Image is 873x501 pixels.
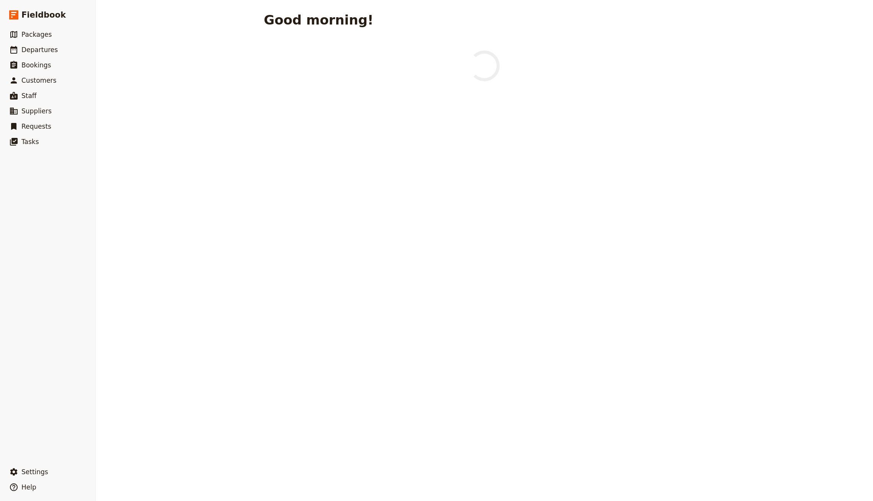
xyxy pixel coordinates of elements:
h1: Good morning! [264,12,373,28]
span: Fieldbook [21,9,66,21]
span: Departures [21,46,58,54]
span: Requests [21,123,51,130]
span: Bookings [21,61,51,69]
span: Suppliers [21,107,52,115]
span: Settings [21,468,48,476]
span: Customers [21,77,56,84]
span: Help [21,483,36,491]
span: Tasks [21,138,39,146]
span: Packages [21,31,52,38]
span: Staff [21,92,37,100]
